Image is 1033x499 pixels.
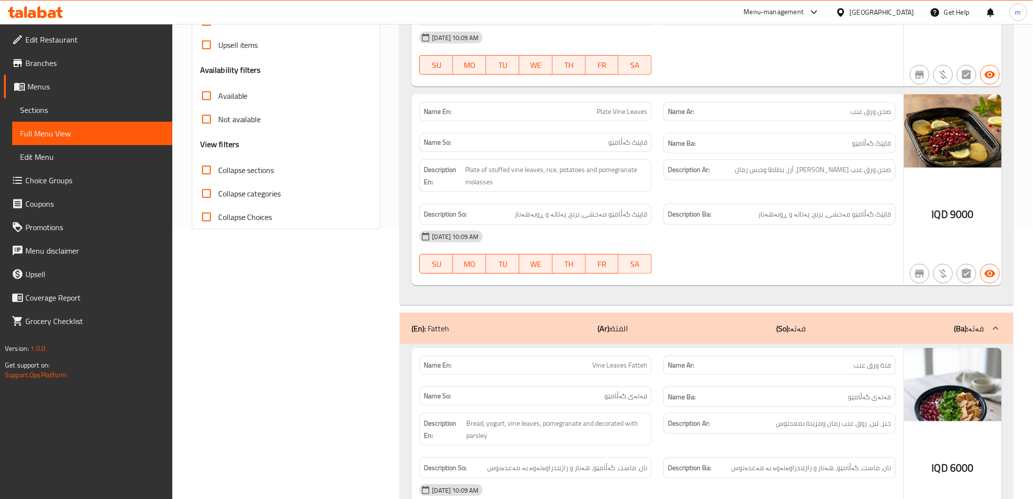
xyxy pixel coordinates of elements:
[12,122,172,145] a: Full Menu View
[904,94,1002,168] img: %D8%B5%D8%AD%D9%86_%D9%88%D8%B1%D9%82_%D8%B9%D9%86%D8%A8638935278988423646.jpg
[590,58,615,72] span: FR
[466,417,647,441] span: Bread, yogurt, vine leaves, pomegranate and decorated with parsley
[424,391,451,401] strong: Name So:
[419,55,453,75] button: SU
[1015,7,1021,18] span: m
[851,107,891,117] span: صحن ورق عنب
[424,360,452,370] strong: Name En:
[590,257,615,271] span: FR
[412,323,449,334] p: Fatteh
[25,57,165,69] span: Branches
[850,7,914,18] div: [GEOGRAPHIC_DATA]
[950,205,974,224] span: 9000
[4,216,172,239] a: Promotions
[980,264,1000,283] button: Available
[30,342,45,355] span: 1.0.0
[904,348,1002,421] img: %D9%81%D8%AA%D9%87_%D9%88%D8%B1%D9%82_%D8%B9%D9%86%D8%A8638935279149918684.jpg
[777,323,806,334] p: فەتە
[608,137,647,148] span: قاپێک گەڵامێو
[586,55,619,75] button: FR
[668,360,694,370] strong: Name Ar:
[419,254,453,274] button: SU
[523,257,549,271] span: WE
[218,113,261,125] span: Not available
[25,174,165,186] span: Choice Groups
[519,55,553,75] button: WE
[25,245,165,257] span: Menu disclaimer
[465,164,647,188] span: Plate of stuffed vine leaves, rice, potatoes and pomegranate molasses
[557,257,582,271] span: TH
[424,462,467,474] strong: Description So:
[735,164,891,176] span: صحن ورق عنب [PERSON_NAME]، أرز، بطاطا ودبس رمان
[622,257,648,271] span: SA
[557,58,582,72] span: TH
[424,417,464,441] strong: Description En:
[487,462,647,474] span: نان، ماست، گەڵامێو، هەنار و رازێندراوەتەوە بە مەعدەنوس
[932,205,948,224] span: IQD
[553,254,586,274] button: TH
[25,221,165,233] span: Promotions
[25,315,165,327] span: Grocery Checklist
[933,264,953,283] button: Purchased item
[592,360,647,370] span: Vine Leaves Fatteh
[457,257,482,271] span: MO
[25,198,165,210] span: Coupons
[4,239,172,262] a: Menu disclaimer
[910,264,930,283] button: Not branch specific item
[668,107,694,117] strong: Name Ar:
[486,55,519,75] button: TU
[622,58,648,72] span: SA
[957,65,976,85] button: Not has choices
[553,55,586,75] button: TH
[4,192,172,216] a: Coupons
[218,188,281,199] span: Collapse categories
[668,391,696,403] strong: Name Ba:
[25,34,165,45] span: Edit Restaurant
[424,164,463,188] strong: Description En:
[5,359,50,371] span: Get support on:
[848,391,891,403] span: فەتەی گەڵامێو
[20,128,165,139] span: Full Menu View
[515,208,647,220] span: قاپێک گەڵامێو مەحشی، برنج، پەتاتە و ڕوبەهەنار
[490,257,516,271] span: TU
[5,342,29,355] span: Version:
[744,6,804,18] div: Menu-management
[852,137,891,150] span: قاپێک گەڵامێو
[424,137,451,148] strong: Name So:
[200,139,240,150] h3: View filters
[4,169,172,192] a: Choice Groups
[668,417,710,430] strong: Description Ar:
[400,313,1013,344] div: (En): Fatteh(Ar):الفتة(So):فەتە(Ba):فەتە
[20,104,165,116] span: Sections
[776,417,891,430] span: خبز، لبن، روق عنب رمان ومزينة بمعدنوس
[619,254,652,274] button: SA
[4,262,172,286] a: Upsell
[424,208,467,220] strong: Description So:
[597,107,647,117] span: Plate Vine Leaves
[490,58,516,72] span: TU
[668,164,710,176] strong: Description Ar:
[453,254,486,274] button: MO
[424,107,452,117] strong: Name En:
[27,81,165,92] span: Menus
[619,55,652,75] button: SA
[759,208,891,220] span: قاپێک گەڵامێو مەحشی، برنج، پەتاتە و ڕوبەهەنار
[25,292,165,304] span: Coverage Report
[523,58,549,72] span: WE
[218,211,272,223] span: Collapse Choices
[20,151,165,163] span: Edit Menu
[777,321,790,336] b: (So):
[4,309,172,333] a: Grocery Checklist
[428,486,482,495] span: [DATE] 10:09 AM
[519,254,553,274] button: WE
[428,33,482,43] span: [DATE] 10:09 AM
[586,254,619,274] button: FR
[218,90,248,102] span: Available
[453,55,486,75] button: MO
[218,39,258,51] span: Upsell items
[4,28,172,51] a: Edit Restaurant
[854,360,891,370] span: فتة ورق عنب
[5,369,67,381] a: Support.OpsPlatform
[424,58,449,72] span: SU
[486,254,519,274] button: TU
